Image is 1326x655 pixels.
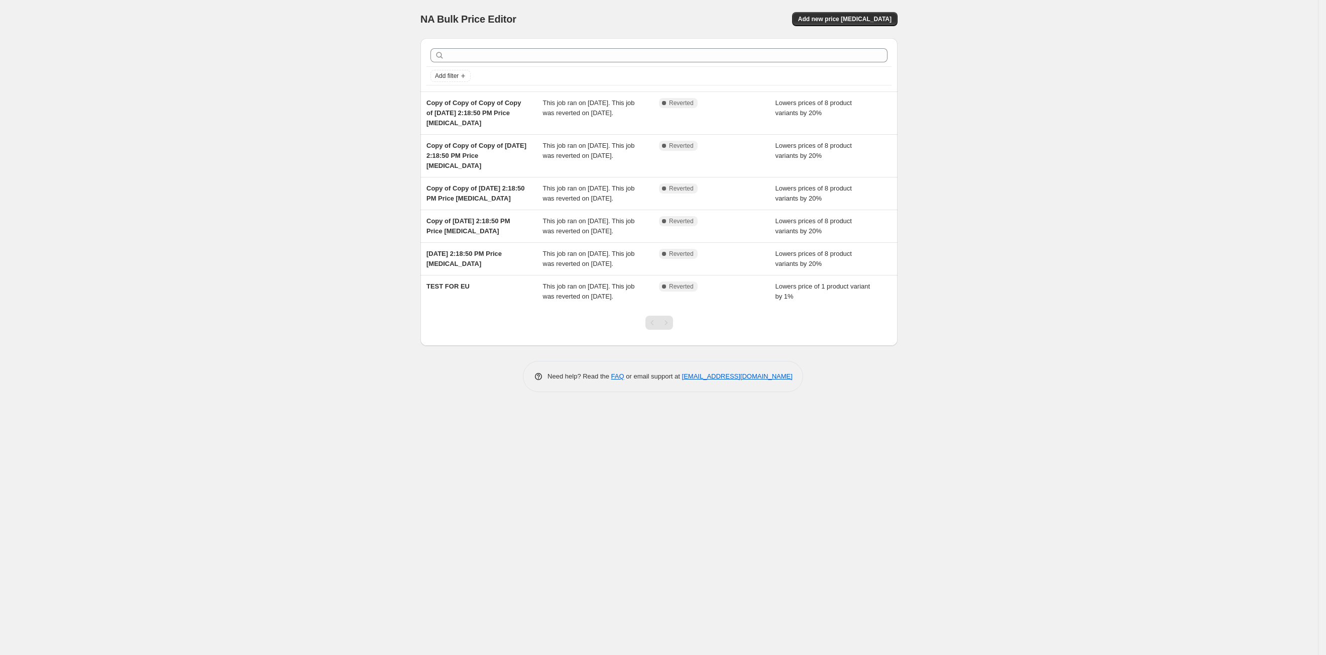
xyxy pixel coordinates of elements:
[645,316,673,330] nav: Pagination
[426,217,510,235] span: Copy of [DATE] 2:18:50 PM Price [MEDICAL_DATA]
[669,99,694,107] span: Reverted
[611,372,624,380] a: FAQ
[669,217,694,225] span: Reverted
[543,217,635,235] span: This job ran on [DATE]. This job was reverted on [DATE].
[669,142,694,150] span: Reverted
[669,250,694,258] span: Reverted
[426,99,521,127] span: Copy of Copy of Copy of Copy of [DATE] 2:18:50 PM Price [MEDICAL_DATA]
[543,250,635,267] span: This job ran on [DATE]. This job was reverted on [DATE].
[426,283,470,290] span: TEST FOR EU
[776,184,852,202] span: Lowers prices of 8 product variants by 20%
[682,372,793,380] a: [EMAIL_ADDRESS][DOMAIN_NAME]
[792,12,898,26] button: Add new price [MEDICAL_DATA]
[420,14,516,25] span: NA Bulk Price Editor
[426,142,526,169] span: Copy of Copy of Copy of [DATE] 2:18:50 PM Price [MEDICAL_DATA]
[543,142,635,159] span: This job ran on [DATE]. This job was reverted on [DATE].
[426,250,502,267] span: [DATE] 2:18:50 PM Price [MEDICAL_DATA]
[430,70,471,82] button: Add filter
[669,283,694,291] span: Reverted
[669,184,694,193] span: Reverted
[547,372,611,380] span: Need help? Read the
[776,99,852,117] span: Lowers prices of 8 product variants by 20%
[624,372,682,380] span: or email support at
[776,142,852,159] span: Lowers prices of 8 product variants by 20%
[435,72,459,80] span: Add filter
[798,15,892,23] span: Add new price [MEDICAL_DATA]
[776,250,852,267] span: Lowers prices of 8 product variants by 20%
[543,184,635,202] span: This job ran on [DATE]. This job was reverted on [DATE].
[776,283,870,300] span: Lowers price of 1 product variant by 1%
[776,217,852,235] span: Lowers prices of 8 product variants by 20%
[543,99,635,117] span: This job ran on [DATE]. This job was reverted on [DATE].
[426,184,525,202] span: Copy of Copy of [DATE] 2:18:50 PM Price [MEDICAL_DATA]
[543,283,635,300] span: This job ran on [DATE]. This job was reverted on [DATE].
